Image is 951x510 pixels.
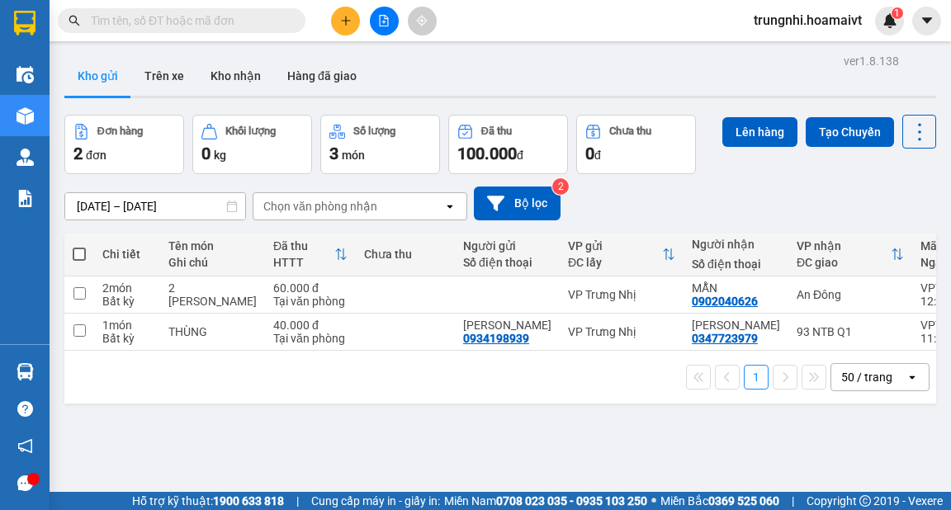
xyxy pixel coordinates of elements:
div: Đơn hàng [97,125,143,137]
span: question-circle [17,401,33,417]
div: 1 món [102,319,152,332]
div: Bất kỳ [102,295,152,308]
input: Select a date range. [65,193,245,220]
sup: 2 [552,178,569,195]
img: solution-icon [17,190,34,207]
div: Đã thu [273,239,334,253]
span: món [342,149,365,162]
button: Đã thu100.000đ [448,115,568,174]
button: aim [408,7,437,35]
div: Giau [692,319,780,332]
div: Khối lượng [225,125,276,137]
button: file-add [370,7,399,35]
span: aim [416,15,428,26]
div: 0347723979 [692,332,758,345]
div: VP nhận [797,239,891,253]
span: Miền Bắc [660,492,779,510]
th: Toggle SortBy [788,233,912,276]
div: Chưa thu [609,125,651,137]
button: Đơn hàng2đơn [64,115,184,174]
th: Toggle SortBy [560,233,684,276]
div: Bất kỳ [102,332,152,345]
input: Tìm tên, số ĐT hoặc mã đơn [91,12,286,30]
span: message [17,475,33,491]
button: plus [331,7,360,35]
span: notification [17,438,33,454]
button: 1 [744,365,769,390]
div: Chọn văn phòng nhận [263,198,377,215]
span: Hỗ trợ kỹ thuật: [132,492,284,510]
span: 0 [201,144,211,163]
th: Toggle SortBy [265,233,356,276]
button: Lên hàng [722,117,797,147]
button: Chưa thu0đ [576,115,696,174]
button: Trên xe [131,56,197,96]
div: Người nhận [692,238,780,251]
div: Tên món [168,239,257,253]
div: ver 1.8.138 [844,52,899,70]
div: Số lượng [353,125,395,137]
div: 60.000 đ [273,281,348,295]
span: đơn [86,149,106,162]
div: Số điện thoại [463,256,551,269]
div: ĐC giao [797,256,891,269]
span: copyright [859,495,871,507]
span: 0 [585,144,594,163]
div: Tại văn phòng [273,295,348,308]
span: kg [214,149,226,162]
span: ⚪️ [651,498,656,504]
span: file-add [378,15,390,26]
strong: 0708 023 035 - 0935 103 250 [496,494,647,508]
button: Kho gửi [64,56,131,96]
div: 2 món [102,281,152,295]
strong: 0369 525 060 [708,494,779,508]
div: 93 NTB Q1 [797,325,904,338]
div: HTTT [273,256,334,269]
img: icon-new-feature [882,13,897,28]
span: Cung cấp máy in - giấy in: [311,492,440,510]
div: 0902040626 [692,295,758,308]
button: Số lượng3món [320,115,440,174]
span: đ [594,149,601,162]
div: 50 / trang [841,369,892,385]
div: Tam [463,319,551,332]
img: logo-vxr [14,11,35,35]
div: Đã thu [481,125,512,137]
span: search [69,15,80,26]
div: Tại văn phòng [273,332,348,345]
button: Kho nhận [197,56,274,96]
div: THÙNG [168,325,257,338]
div: Chi tiết [102,248,152,261]
img: warehouse-icon [17,149,34,166]
span: 3 [329,144,338,163]
div: An Đông [797,288,904,301]
strong: 1900 633 818 [213,494,284,508]
div: 0934198939 [463,332,529,345]
span: caret-down [920,13,934,28]
div: Ghi chú [168,256,257,269]
span: | [792,492,794,510]
div: VP gửi [568,239,662,253]
span: Miền Nam [444,492,647,510]
svg: open [906,371,919,384]
button: Hàng đã giao [274,56,370,96]
img: warehouse-icon [17,107,34,125]
div: ĐC lấy [568,256,662,269]
svg: open [443,200,457,213]
button: Khối lượng0kg [192,115,312,174]
span: | [296,492,299,510]
span: đ [517,149,523,162]
div: VP Trưng Nhị [568,325,675,338]
img: warehouse-icon [17,363,34,380]
div: VP Trưng Nhị [568,288,675,301]
div: 2 kiện thung [168,281,257,308]
div: Số điện thoại [692,257,780,271]
button: Bộ lọc [474,187,561,220]
div: MẪN [692,281,780,295]
div: Người gửi [463,239,551,253]
img: warehouse-icon [17,66,34,83]
div: Chưa thu [364,248,447,261]
sup: 1 [892,7,903,19]
span: 100.000 [457,144,517,163]
span: trungnhi.hoamaivt [740,10,875,31]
